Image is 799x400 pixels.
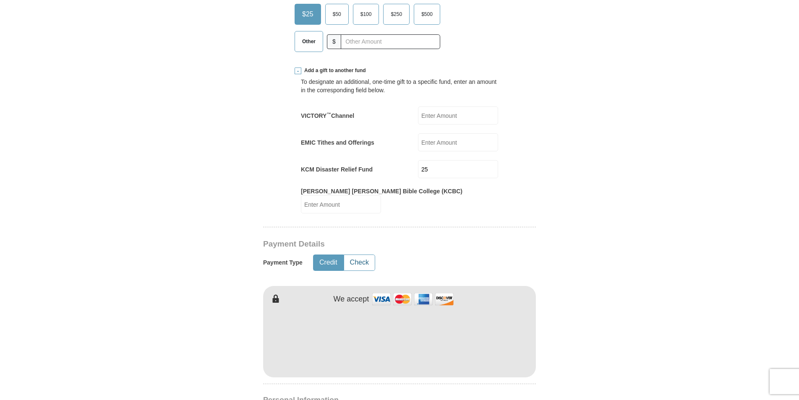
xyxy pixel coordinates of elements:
[371,290,455,308] img: credit cards accepted
[298,35,320,48] span: Other
[341,34,440,49] input: Other Amount
[334,295,369,304] h4: We accept
[313,255,343,270] button: Credit
[301,187,462,195] label: [PERSON_NAME] [PERSON_NAME] Bible College (KCBC)
[344,255,375,270] button: Check
[418,133,498,151] input: Enter Amount
[263,259,303,266] h5: Payment Type
[356,8,376,21] span: $100
[301,195,381,213] input: Enter Amount
[417,8,437,21] span: $500
[263,239,477,249] h3: Payment Details
[326,112,331,117] sup: ™
[329,8,345,21] span: $50
[418,106,498,125] input: Enter Amount
[298,8,318,21] span: $25
[301,112,354,120] label: VICTORY Channel
[327,34,341,49] span: $
[301,138,374,147] label: EMIC Tithes and Offerings
[301,78,498,94] div: To designate an additional, one-time gift to a specific fund, enter an amount in the correspondin...
[301,165,373,174] label: KCM Disaster Relief Fund
[301,67,366,74] span: Add a gift to another fund
[386,8,406,21] span: $250
[418,160,498,178] input: Enter Amount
